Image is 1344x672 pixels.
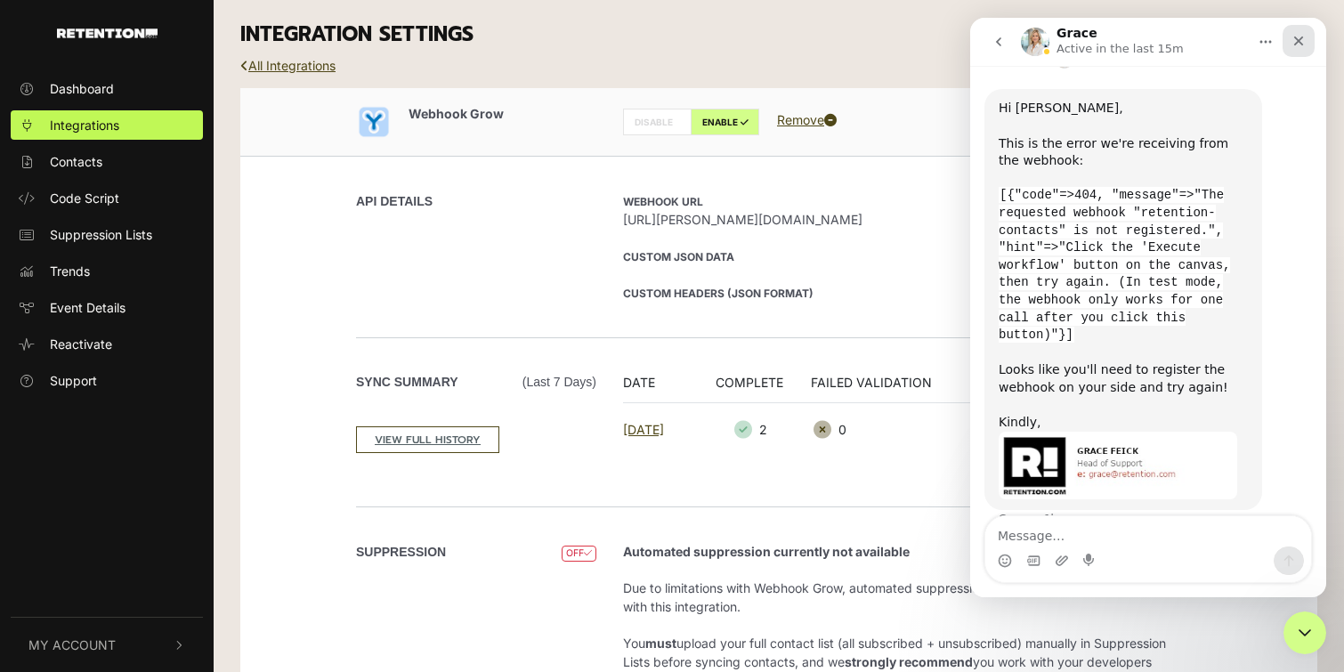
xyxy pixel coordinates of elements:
th: COMPLETE [698,373,811,403]
th: DATE [623,373,698,403]
a: [DATE] [623,422,664,437]
strong: must [645,636,676,651]
p: Due to limitations with Webhook Grow, automated suppression of your list is not available with th... [623,579,1166,616]
a: Suppression Lists [11,220,203,249]
span: My Account [28,636,116,654]
img: Webhook Grow [356,104,392,140]
strong: Webhook URL [623,195,703,208]
a: Dashboard [11,74,203,103]
a: Contacts [11,147,203,176]
span: Support [50,371,97,390]
strong: Custom Headers (JSON format) [623,287,814,300]
iframe: Intercom live chat [970,18,1326,597]
td: 2 [698,402,811,457]
label: ENABLE [691,109,759,135]
span: Contacts [50,152,102,171]
img: Retention.com [57,28,158,38]
span: (Last 7 days) [522,373,596,392]
td: 0 [811,402,1001,457]
span: Dashboard [50,79,114,98]
span: Reactivate [50,335,112,353]
a: Support [11,366,203,395]
a: Remove [777,112,837,127]
span: Trends [50,262,90,280]
span: OFF [562,546,596,563]
span: Integrations [50,116,119,134]
label: SUPPRESSION [356,543,446,562]
h3: INTEGRATION SETTINGS [240,22,1317,47]
span: [URL][PERSON_NAME][DOMAIN_NAME] [623,210,1166,229]
label: Sync Summary [356,373,596,392]
iframe: Intercom live chat [1283,611,1326,654]
th: FAILED VALIDATION [811,373,1001,403]
a: Code Script [11,183,203,213]
strong: strongly recommend [845,654,973,669]
span: Webhook Grow [409,106,504,121]
strong: Automated suppression currently not available [623,544,910,559]
span: Suppression Lists [50,225,152,244]
a: Trends [11,256,203,286]
label: DISABLE [623,109,692,135]
strong: Custom JSON Data [623,250,734,263]
a: Reactivate [11,329,203,359]
label: API DETAILS [356,192,433,211]
span: Code Script [50,189,119,207]
a: VIEW FULL HISTORY [356,426,499,453]
a: Event Details [11,293,203,322]
span: Event Details [50,298,125,317]
a: All Integrations [240,58,336,73]
button: My Account [11,618,203,672]
a: Integrations [11,110,203,140]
